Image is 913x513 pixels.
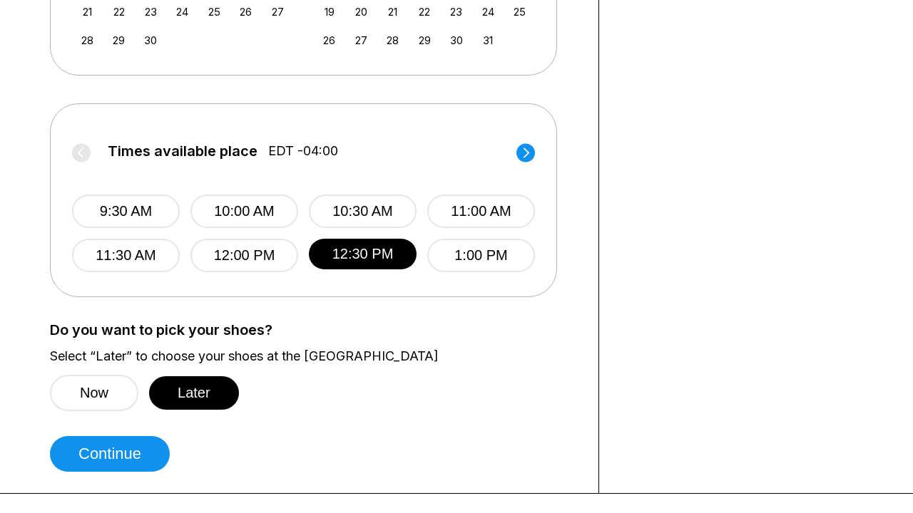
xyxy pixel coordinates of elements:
[72,195,180,228] button: 9:30 AM
[268,143,338,159] span: EDT -04:00
[236,2,255,21] div: Choose Friday, September 26th, 2025
[72,239,180,272] button: 11:30 AM
[479,31,498,50] div: Choose Friday, October 31st, 2025
[109,2,128,21] div: Choose Monday, September 22nd, 2025
[352,31,371,50] div: Choose Monday, October 27th, 2025
[383,2,402,21] div: Choose Tuesday, October 21st, 2025
[427,195,535,228] button: 11:00 AM
[190,195,298,228] button: 10:00 AM
[415,2,434,21] div: Choose Wednesday, October 22nd, 2025
[268,2,287,21] div: Choose Saturday, September 27th, 2025
[205,2,224,21] div: Choose Thursday, September 25th, 2025
[309,239,417,269] button: 12:30 PM
[109,31,128,50] div: Choose Monday, September 29th, 2025
[78,31,97,50] div: Choose Sunday, September 28th, 2025
[50,348,577,364] label: Select “Later” to choose your shoes at the [GEOGRAPHIC_DATA]
[78,2,97,21] div: Choose Sunday, September 21st, 2025
[149,376,239,410] button: Later
[309,195,417,228] button: 10:30 AM
[447,2,466,21] div: Choose Thursday, October 23rd, 2025
[447,31,466,50] div: Choose Thursday, October 30th, 2025
[141,2,160,21] div: Choose Tuesday, September 23rd, 2025
[50,375,138,411] button: Now
[320,2,339,21] div: Choose Sunday, October 19th, 2025
[141,31,160,50] div: Choose Tuesday, September 30th, 2025
[320,31,339,50] div: Choose Sunday, October 26th, 2025
[383,31,402,50] div: Choose Tuesday, October 28th, 2025
[427,239,535,272] button: 1:00 PM
[479,2,498,21] div: Choose Friday, October 24th, 2025
[50,436,170,472] button: Continue
[173,2,192,21] div: Choose Wednesday, September 24th, 2025
[415,31,434,50] div: Choose Wednesday, October 29th, 2025
[50,322,577,338] label: Do you want to pick your shoes?
[190,239,298,272] button: 12:00 PM
[352,2,371,21] div: Choose Monday, October 20th, 2025
[108,143,257,159] span: Times available place
[510,2,529,21] div: Choose Saturday, October 25th, 2025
